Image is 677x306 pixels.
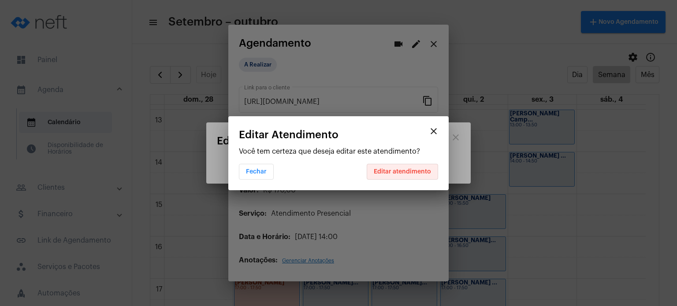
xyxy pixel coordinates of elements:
mat-icon: close [428,126,439,136]
button: Fechar [239,164,274,180]
span: Editar atendimento [374,169,431,175]
span: Fechar [246,169,267,175]
p: Você tem certeza que deseja editar este atendimento? [239,147,438,155]
span: Editar Atendimento [239,129,338,140]
button: Editar atendimento [367,164,438,180]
